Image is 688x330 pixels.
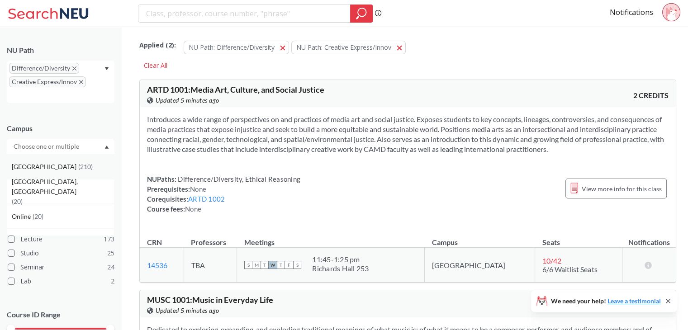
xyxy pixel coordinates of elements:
[12,162,78,172] span: [GEOGRAPHIC_DATA]
[244,261,252,269] span: S
[156,95,219,105] span: Updated 5 minutes ago
[79,80,83,84] svg: X to remove pill
[542,256,561,265] span: 10 / 42
[176,175,300,183] span: Difference/Diversity, Ethical Reasoning
[78,163,93,170] span: ( 210 )
[147,295,273,305] span: MUSC 1001 : Music in Everyday Life
[8,247,114,259] label: Studio
[607,297,661,305] a: Leave a testimonial
[285,261,293,269] span: F
[7,310,114,320] p: Course ID Range
[12,198,23,205] span: ( 20 )
[12,212,33,222] span: Online
[9,141,85,152] input: Choose one or multiple
[107,248,114,258] span: 25
[185,205,201,213] span: None
[147,237,162,247] div: CRN
[184,248,237,283] td: TBA
[9,63,79,74] span: Difference/DiversityX to remove pill
[7,61,114,103] div: Difference/DiversityX to remove pillCreative Express/InnovX to remove pillDropdown arrow
[582,183,662,194] span: View more info for this class
[425,228,535,248] th: Campus
[610,7,653,17] a: Notifications
[12,177,114,197] span: [GEOGRAPHIC_DATA], [GEOGRAPHIC_DATA]
[188,195,225,203] a: ARTD 1002
[312,264,369,273] div: Richards Hall 253
[72,66,76,71] svg: X to remove pill
[291,41,406,54] button: NU Path: Creative Express/Innov
[111,276,114,286] span: 2
[293,261,301,269] span: S
[7,139,114,154] div: Dropdown arrow[GEOGRAPHIC_DATA](210)[GEOGRAPHIC_DATA], [GEOGRAPHIC_DATA](20)Online(20)No campus, ...
[147,85,324,94] span: ARTD 1001 : Media Art, Culture, and Social Justice
[425,248,535,283] td: [GEOGRAPHIC_DATA]
[252,261,261,269] span: M
[277,261,285,269] span: T
[104,145,109,149] svg: Dropdown arrow
[8,275,114,287] label: Lab
[7,45,114,55] div: NU Path
[104,234,114,244] span: 173
[622,228,676,248] th: Notifications
[190,185,206,193] span: None
[350,5,373,23] div: magnifying glass
[107,262,114,272] span: 24
[147,261,167,269] a: 14536
[356,7,367,20] svg: magnifying glass
[535,228,622,248] th: Seats
[156,306,219,316] span: Updated 5 minutes ago
[33,212,43,220] span: ( 20 )
[633,90,669,100] span: 2 CREDITS
[269,261,277,269] span: W
[542,265,597,273] span: 6/6 Waitlist Seats
[189,43,275,52] span: NU Path: Difference/Diversity
[104,67,109,71] svg: Dropdown arrow
[261,261,269,269] span: T
[8,261,114,273] label: Seminar
[237,228,425,248] th: Meetings
[147,174,300,214] div: NUPaths: Prerequisites: Corequisites: Course fees:
[147,114,669,154] section: Introduces a wide range of perspectives on and practices of media art and social justice. Exposes...
[551,298,661,304] span: We need your help!
[7,123,114,133] div: Campus
[184,41,289,54] button: NU Path: Difference/Diversity
[9,76,86,87] span: Creative Express/InnovX to remove pill
[296,43,391,52] span: NU Path: Creative Express/Innov
[8,233,114,245] label: Lecture
[139,59,172,72] div: Clear All
[184,228,237,248] th: Professors
[312,255,369,264] div: 11:45 - 1:25 pm
[139,40,176,50] span: Applied ( 2 ):
[145,6,344,21] input: Class, professor, course number, "phrase"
